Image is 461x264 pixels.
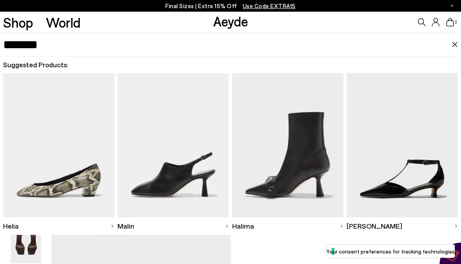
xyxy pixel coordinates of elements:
[347,217,458,235] a: [PERSON_NAME]
[110,224,114,228] img: svg%3E
[454,20,458,24] span: 0
[117,73,229,217] img: Descriptive text
[446,18,454,26] a: 0
[117,221,134,231] span: Malin
[326,247,455,255] label: Your consent preferences for tracking technologies
[232,217,344,235] a: Halima
[165,1,296,11] p: Final Sizes | Extra 15% Off
[3,73,114,217] img: Descriptive text
[454,224,458,228] img: svg%3E
[117,217,229,235] a: Malin
[46,16,81,29] a: World
[232,73,344,217] img: Descriptive text
[326,245,455,258] button: Your consent preferences for tracking technologies
[3,217,114,235] a: Helia
[3,16,33,29] a: Shop
[347,73,458,217] img: Descriptive text
[243,2,296,9] span: Navigate to /collections/ss25-final-sizes
[3,221,19,231] span: Helia
[3,60,458,70] h2: Suggested Products:
[225,224,229,228] img: svg%3E
[340,224,344,228] img: svg%3E
[232,221,254,231] span: Halima
[452,42,458,47] img: close.svg
[11,222,41,263] img: Ilvy Suede Mules - Image 5
[213,13,248,29] a: Aeyde
[347,221,402,231] span: [PERSON_NAME]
